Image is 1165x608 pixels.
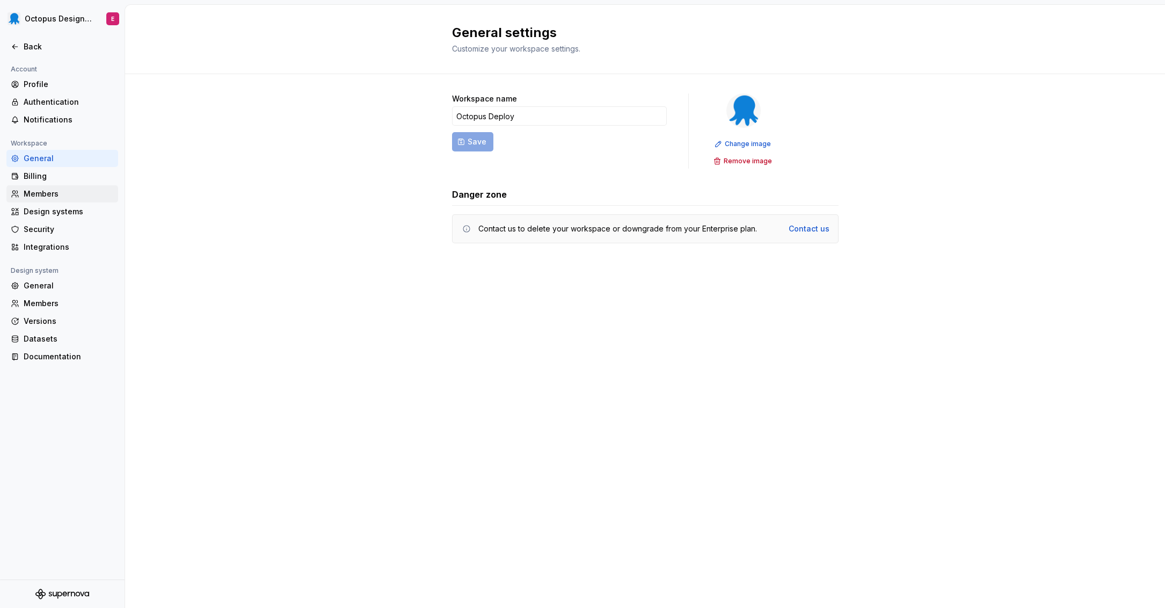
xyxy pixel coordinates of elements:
[24,79,114,90] div: Profile
[452,44,580,53] span: Customize your workspace settings.
[24,189,114,199] div: Members
[24,97,114,107] div: Authentication
[24,242,114,252] div: Integrations
[789,223,829,234] a: Contact us
[478,223,757,234] div: Contact us to delete your workspace or downgrade from your Enterprise plan.
[24,114,114,125] div: Notifications
[2,7,122,31] button: Octopus Design SystemE
[35,589,89,599] svg: Supernova Logo
[726,93,761,128] img: fcf53608-4560-46b3-9ec6-dbe177120620.png
[24,298,114,309] div: Members
[452,93,517,104] label: Workspace name
[6,348,118,365] a: Documentation
[6,63,41,76] div: Account
[6,264,63,277] div: Design system
[452,24,826,41] h2: General settings
[6,76,118,93] a: Profile
[6,330,118,348] a: Datasets
[6,313,118,330] a: Versions
[725,140,771,148] span: Change image
[24,351,114,362] div: Documentation
[24,153,114,164] div: General
[6,277,118,294] a: General
[711,136,776,151] button: Change image
[724,157,772,165] span: Remove image
[24,171,114,182] div: Billing
[6,203,118,220] a: Design systems
[6,93,118,111] a: Authentication
[24,41,114,52] div: Back
[24,316,114,327] div: Versions
[24,280,114,291] div: General
[8,12,20,25] img: fcf53608-4560-46b3-9ec6-dbe177120620.png
[6,295,118,312] a: Members
[6,111,118,128] a: Notifications
[24,206,114,217] div: Design systems
[452,188,507,201] h3: Danger zone
[6,185,118,202] a: Members
[6,221,118,238] a: Security
[24,224,114,235] div: Security
[6,150,118,167] a: General
[24,334,114,344] div: Datasets
[111,15,114,23] div: E
[6,137,52,150] div: Workspace
[6,238,118,256] a: Integrations
[710,154,777,169] button: Remove image
[25,13,93,24] div: Octopus Design System
[6,38,118,55] a: Back
[6,168,118,185] a: Billing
